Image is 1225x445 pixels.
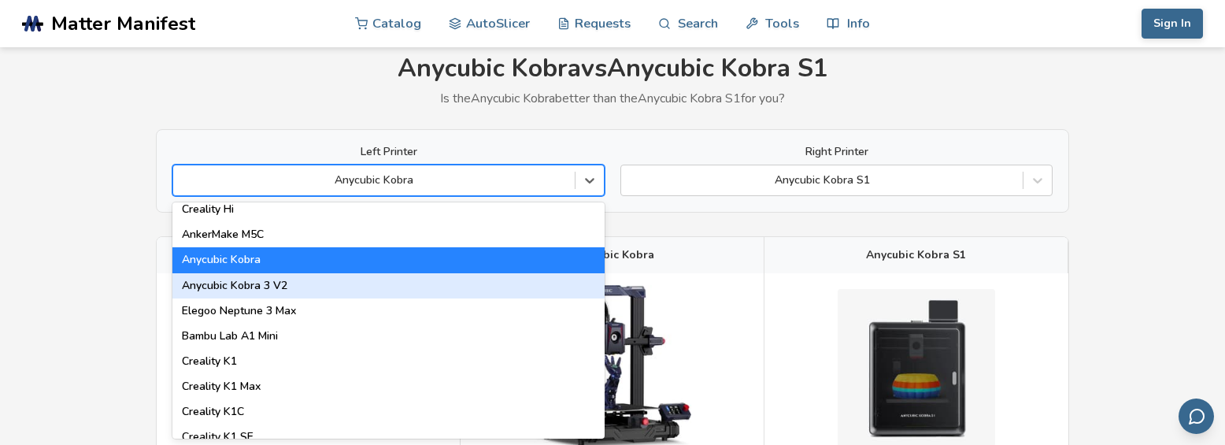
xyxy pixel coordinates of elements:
div: Bambu Lab A1 Mini [172,324,605,349]
p: Is the Anycubic Kobra better than the Anycubic Kobra S1 for you? [156,91,1069,106]
button: Send feedback via email [1179,399,1214,434]
div: Creality Hi [172,197,605,222]
label: Right Printer [620,146,1053,158]
div: Anycubic Kobra [172,247,605,273]
span: Anycubic Kobra [571,249,654,261]
input: Anycubic KobraSovol SV07AnkerMake M5Anycubic I3 MegaAnycubic I3 Mega SAnycubic Kobra 2 MaxAnycubi... [181,174,184,187]
label: Left Printer [172,146,605,158]
span: Anycubic Kobra S1 [866,249,966,261]
div: Creality K1C [172,399,605,425]
button: Sign In [1142,9,1203,39]
h1: Anycubic Kobra vs Anycubic Kobra S1 [156,54,1069,83]
div: Anycubic Kobra 3 V2 [172,273,605,299]
div: Creality K1 [172,349,605,374]
div: Creality K1 Max [172,374,605,399]
div: AnkerMake M5C [172,222,605,247]
span: Matter Manifest [51,13,195,35]
input: Anycubic Kobra S1 [629,174,632,187]
div: Elegoo Neptune 3 Max [172,299,605,324]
